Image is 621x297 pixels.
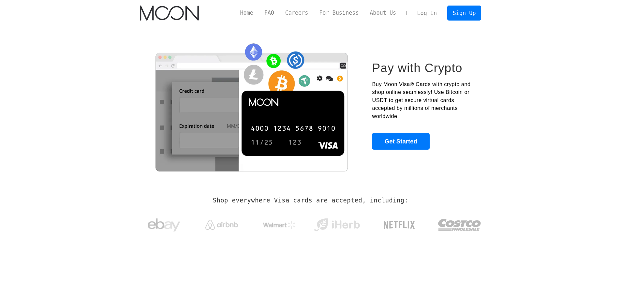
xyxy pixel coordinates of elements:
a: Home [235,9,259,17]
img: Netflix [383,217,416,233]
a: For Business [314,9,364,17]
img: Costco [438,213,481,237]
p: Buy Moon Visa® Cards with crypto and shop online seamlessly! Use Bitcoin or USDT to get secure vi... [372,80,474,120]
img: iHerb [313,216,361,233]
a: FAQ [259,9,280,17]
a: Walmart [255,215,303,232]
a: Airbnb [197,213,246,233]
img: Airbnb [205,220,238,230]
a: Sign Up [447,6,481,20]
a: Log In [412,6,442,20]
a: About Us [364,9,402,17]
img: ebay [148,215,180,235]
img: Moon Logo [140,6,199,21]
a: ebay [140,208,188,239]
a: Costco [438,206,481,240]
a: home [140,6,199,21]
a: Netflix [370,210,429,236]
img: Walmart [263,221,296,229]
h2: Shop everywhere Visa cards are accepted, including: [213,197,408,204]
h1: Pay with Crypto [372,61,462,75]
a: Get Started [372,133,430,149]
a: Careers [280,9,314,17]
img: Moon Cards let you spend your crypto anywhere Visa is accepted. [140,39,363,171]
a: iHerb [313,210,361,237]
